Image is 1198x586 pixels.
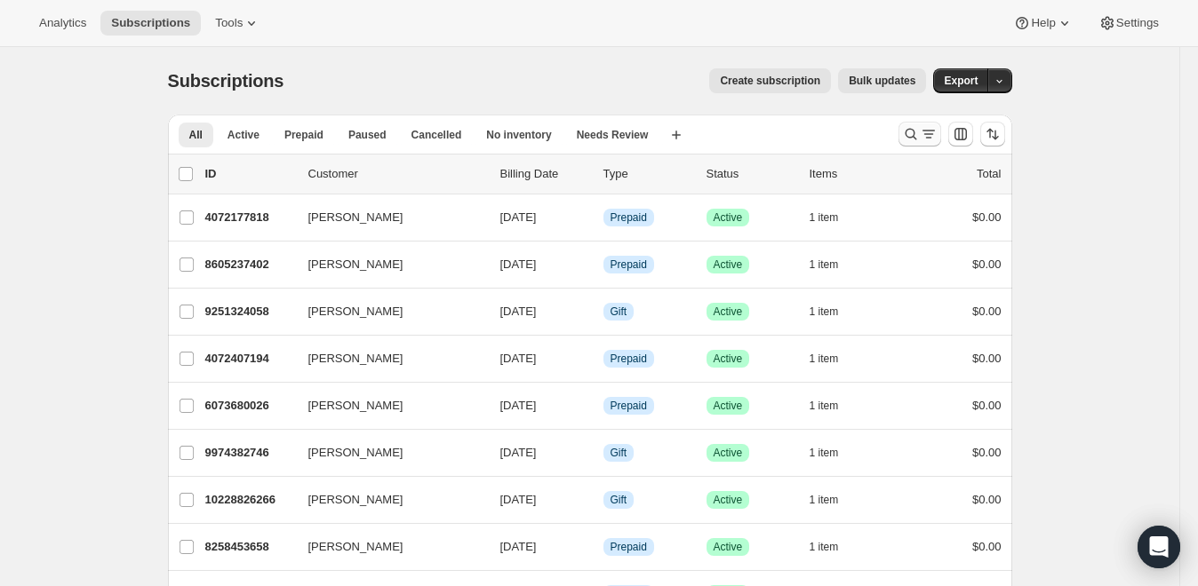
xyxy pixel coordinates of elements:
[205,165,1002,183] div: IDCustomerBilling DateTypeStatusItemsTotal
[500,305,537,318] span: [DATE]
[611,446,627,460] span: Gift
[298,297,475,326] button: [PERSON_NAME]
[204,11,271,36] button: Tools
[810,257,839,272] span: 1 item
[205,397,294,415] p: 6073680026
[980,122,1005,146] button: Sort the results
[972,210,1002,224] span: $0.00
[348,128,387,142] span: Paused
[205,209,294,226] p: 4072177818
[500,165,589,183] p: Billing Date
[1002,11,1083,36] button: Help
[611,540,647,554] span: Prepaid
[205,256,294,273] p: 8605237402
[810,352,839,366] span: 1 item
[972,399,1002,412] span: $0.00
[500,493,537,506] span: [DATE]
[948,122,973,146] button: Customize table column order and visibility
[714,446,743,460] span: Active
[298,203,475,232] button: [PERSON_NAME]
[810,440,859,465] button: 1 item
[205,538,294,556] p: 8258453658
[898,122,941,146] button: Search and filter results
[39,16,86,30] span: Analytics
[500,399,537,412] span: [DATE]
[100,11,201,36] button: Subscriptions
[577,128,649,142] span: Needs Review
[838,68,926,93] button: Bulk updates
[308,538,403,556] span: [PERSON_NAME]
[308,303,403,321] span: [PERSON_NAME]
[714,210,743,225] span: Active
[500,352,537,365] span: [DATE]
[1138,526,1180,568] div: Open Intercom Messenger
[298,344,475,373] button: [PERSON_NAME]
[810,205,859,230] button: 1 item
[810,393,859,418] button: 1 item
[611,493,627,507] span: Gift
[486,128,551,142] span: No inventory
[205,350,294,368] p: 4072407194
[205,252,1002,277] div: 8605237402[PERSON_NAME][DATE]InfoPrepaidSuccessActive1 item$0.00
[714,399,743,413] span: Active
[500,540,537,553] span: [DATE]
[849,74,915,88] span: Bulk updates
[205,393,1002,418] div: 6073680026[PERSON_NAME][DATE]InfoPrepaidSuccessActive1 item$0.00
[308,350,403,368] span: [PERSON_NAME]
[810,493,839,507] span: 1 item
[810,210,839,225] span: 1 item
[205,444,294,462] p: 9974382746
[298,439,475,467] button: [PERSON_NAME]
[810,346,859,371] button: 1 item
[500,446,537,459] span: [DATE]
[810,535,859,559] button: 1 item
[205,346,1002,371] div: 4072407194[PERSON_NAME][DATE]InfoPrepaidSuccessActive1 item$0.00
[284,128,323,142] span: Prepaid
[308,491,403,509] span: [PERSON_NAME]
[205,205,1002,230] div: 4072177818[PERSON_NAME][DATE]InfoPrepaidSuccessActive1 item$0.00
[611,210,647,225] span: Prepaid
[500,257,537,271] span: [DATE]
[205,491,294,509] p: 10228826266
[810,299,859,324] button: 1 item
[611,257,647,272] span: Prepaid
[1088,11,1170,36] button: Settings
[298,250,475,279] button: [PERSON_NAME]
[944,74,978,88] span: Export
[500,210,537,224] span: [DATE]
[189,128,203,142] span: All
[972,540,1002,553] span: $0.00
[308,209,403,226] span: [PERSON_NAME]
[205,440,1002,465] div: 9974382746[PERSON_NAME][DATE]InfoGiftSuccessActive1 item$0.00
[707,165,795,183] p: Status
[662,123,691,147] button: Create new view
[298,392,475,420] button: [PERSON_NAME]
[1116,16,1159,30] span: Settings
[810,252,859,277] button: 1 item
[810,165,898,183] div: Items
[714,305,743,319] span: Active
[972,257,1002,271] span: $0.00
[611,305,627,319] span: Gift
[411,128,462,142] span: Cancelled
[611,399,647,413] span: Prepaid
[205,165,294,183] p: ID
[111,16,190,30] span: Subscriptions
[972,305,1002,318] span: $0.00
[810,399,839,413] span: 1 item
[205,299,1002,324] div: 9251324058[PERSON_NAME][DATE]InfoGiftSuccessActive1 item$0.00
[298,486,475,514] button: [PERSON_NAME]
[720,74,820,88] span: Create subscription
[810,446,839,460] span: 1 item
[308,165,486,183] p: Customer
[205,487,1002,512] div: 10228826266[PERSON_NAME][DATE]InfoGiftSuccessActive1 item$0.00
[714,493,743,507] span: Active
[709,68,831,93] button: Create subscription
[215,16,243,30] span: Tools
[168,71,284,91] span: Subscriptions
[1031,16,1055,30] span: Help
[714,257,743,272] span: Active
[603,165,692,183] div: Type
[714,352,743,366] span: Active
[308,256,403,273] span: [PERSON_NAME]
